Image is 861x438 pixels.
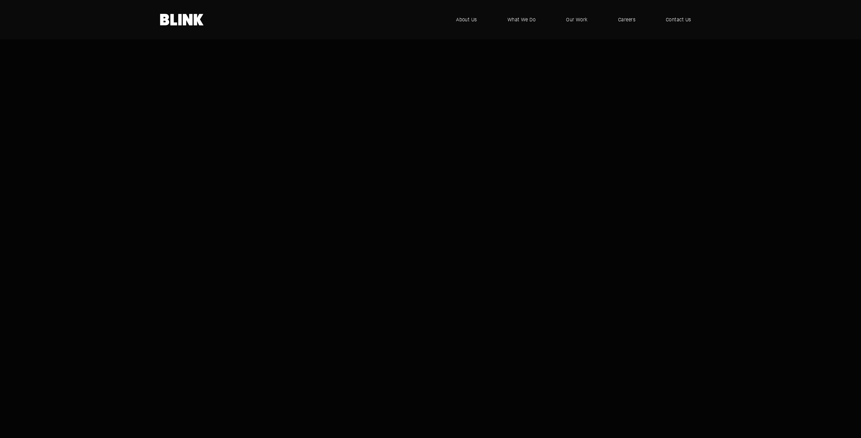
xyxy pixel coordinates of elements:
[497,9,546,30] a: What We Do
[507,16,536,23] span: What We Do
[446,9,487,30] a: About Us
[656,9,701,30] a: Contact Us
[566,16,588,23] span: Our Work
[618,16,635,23] span: Careers
[456,16,477,23] span: About Us
[608,9,645,30] a: Careers
[666,16,691,23] span: Contact Us
[160,14,204,25] a: Home
[556,9,598,30] a: Our Work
